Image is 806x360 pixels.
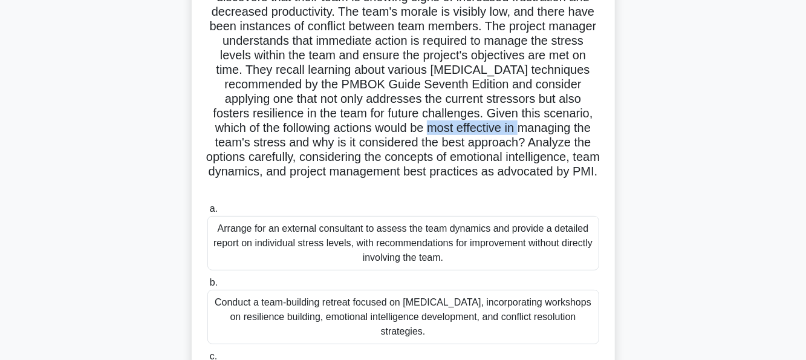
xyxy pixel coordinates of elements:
span: a. [210,203,218,214]
div: Arrange for an external consultant to assess the team dynamics and provide a detailed report on i... [207,216,599,270]
div: Conduct a team-building retreat focused on [MEDICAL_DATA], incorporating workshops on resilience ... [207,290,599,344]
span: b. [210,277,218,287]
